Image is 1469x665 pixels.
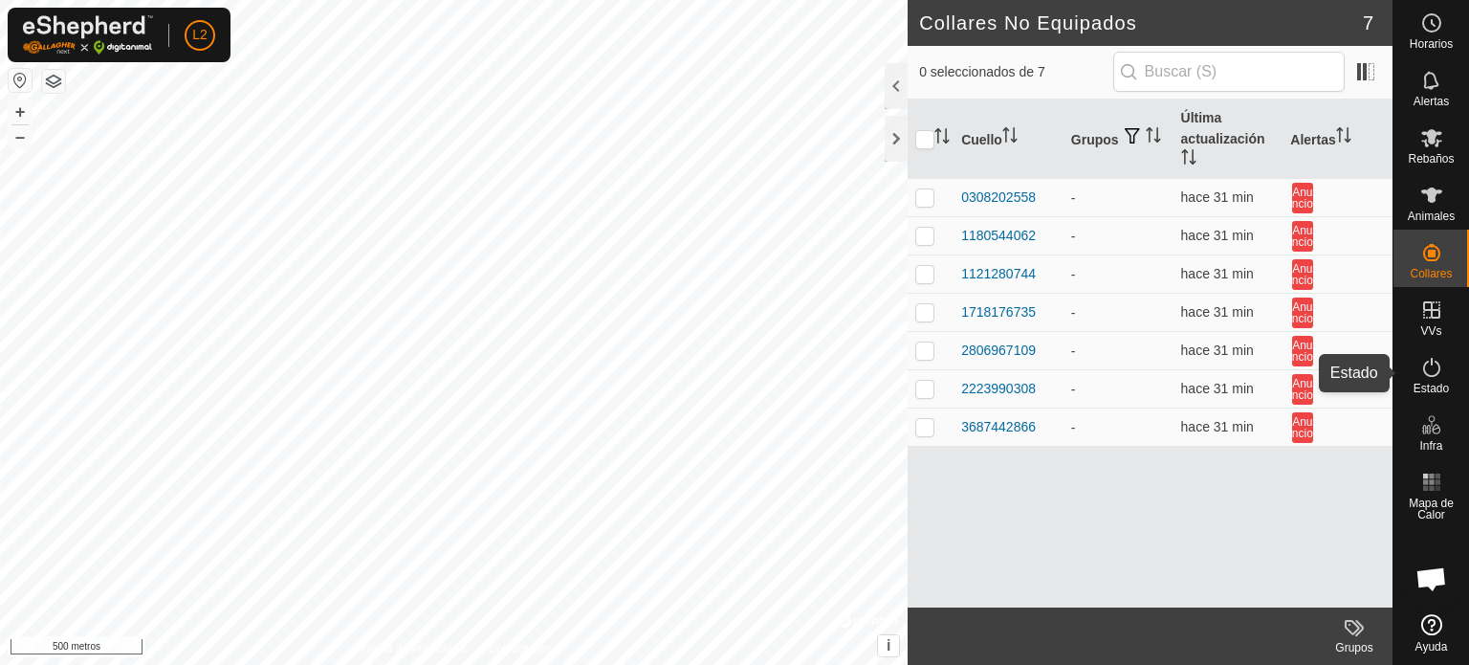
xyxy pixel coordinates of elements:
font: Anuncio [1292,224,1313,249]
font: 2223990308 [961,381,1036,396]
font: Anuncio [1292,339,1313,364]
button: Restablecer Mapa [9,69,32,92]
a: Ayuda [1393,607,1469,660]
font: Anuncio [1292,262,1313,287]
font: 1180544062 [961,228,1036,243]
font: Mapa de Calor [1409,497,1454,521]
font: hace 31 min [1181,419,1254,434]
font: Collares No Equipados [919,12,1137,33]
font: - [1071,344,1076,359]
font: 3687442866 [961,419,1036,434]
font: – [15,126,25,146]
font: Estado [1414,382,1449,395]
font: L2 [192,27,208,42]
font: hace 31 min [1181,343,1254,358]
div: Chat abierto [1403,550,1460,608]
button: i [878,635,899,656]
font: - [1071,305,1076,321]
font: Política de Privacidad [355,642,465,655]
font: Anuncio [1292,186,1313,211]
font: - [1071,420,1076,435]
font: hace 31 min [1181,228,1254,243]
font: Rebaños [1408,152,1454,166]
p-sorticon: Activar para ordenar [1002,130,1018,145]
font: 1718176735 [961,304,1036,320]
font: Última actualización [1181,110,1265,146]
font: Ayuda [1415,640,1448,654]
p-sorticon: Activar para ordenar [1336,130,1351,145]
font: Animales [1408,210,1455,223]
font: Anuncio [1292,300,1313,325]
button: – [9,125,32,148]
button: Anuncio [1292,183,1313,213]
a: Contáctenos [489,640,553,657]
button: Anuncio [1292,259,1313,290]
font: - [1071,190,1076,206]
font: Contáctenos [489,642,553,655]
p-sorticon: Activar para ordenar [1181,152,1196,167]
button: Capas del Mapa [42,70,65,93]
font: Alertas [1290,132,1335,147]
font: Horarios [1410,37,1453,51]
font: Anuncio [1292,415,1313,440]
font: Grupos [1071,132,1119,147]
font: 0308202558 [961,189,1036,205]
font: Anuncio [1292,377,1313,402]
span: 12 de octubre de 2025, 16:04 [1181,343,1254,358]
span: 12 de octubre de 2025, 16:04 [1181,381,1254,396]
button: + [9,100,32,123]
font: hace 31 min [1181,304,1254,320]
img: Logotipo de Gallagher [23,15,153,55]
font: 0 seleccionados de 7 [919,64,1045,79]
font: 2806967109 [961,343,1036,358]
span: 12 de octubre de 2025, 16:04 [1181,419,1254,434]
font: - [1071,267,1076,282]
input: Buscar (S) [1113,52,1345,92]
span: 12 de octubre de 2025, 16:04 [1181,189,1254,205]
font: - [1071,382,1076,397]
p-sorticon: Activar para ordenar [934,131,950,146]
button: Anuncio [1292,374,1313,405]
button: Anuncio [1292,221,1313,252]
font: 7 [1363,12,1373,33]
font: Grupos [1335,641,1372,654]
font: Alertas [1414,95,1449,108]
span: 12 de octubre de 2025, 16:04 [1181,304,1254,320]
span: 12 de octubre de 2025, 16:04 [1181,266,1254,281]
font: VVs [1420,324,1441,338]
font: Collares [1410,267,1452,280]
font: hace 31 min [1181,266,1254,281]
font: i [887,637,890,654]
font: Infra [1419,439,1442,453]
button: Anuncio [1292,336,1313,366]
font: 1121280744 [961,266,1036,281]
font: hace 31 min [1181,381,1254,396]
span: 12 de octubre de 2025, 16:04 [1181,228,1254,243]
font: + [15,101,26,122]
a: Política de Privacidad [355,640,465,657]
font: - [1071,229,1076,244]
font: Cuello [961,132,1002,147]
font: hace 31 min [1181,189,1254,205]
button: Anuncio [1292,412,1313,443]
button: Anuncio [1292,298,1313,328]
p-sorticon: Activar para ordenar [1146,130,1161,145]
